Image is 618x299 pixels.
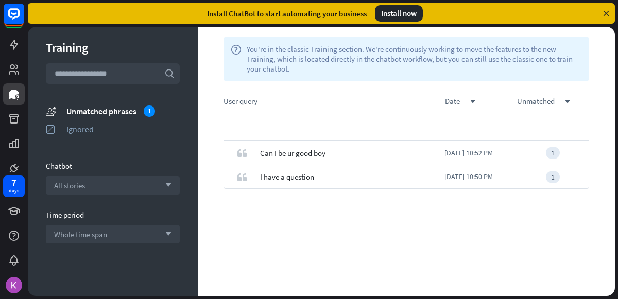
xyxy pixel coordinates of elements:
[54,230,107,239] span: Whole time span
[46,124,56,134] i: ignored
[237,172,247,182] i: quote
[9,187,19,195] div: days
[517,96,589,106] div: unmatched
[375,5,423,22] div: Install now
[546,171,560,183] div: 1
[54,181,85,190] span: All stories
[3,175,25,197] a: 7 days
[160,182,171,188] i: arrow_down
[46,161,180,171] div: Chatbot
[46,105,56,116] i: unmatched_phrases
[66,105,180,117] div: Unmatched phrases
[565,99,570,104] i: down
[546,147,560,159] div: 1
[11,178,16,187] div: 7
[260,141,325,165] span: Can I be ur good boy
[260,165,314,189] span: I have a question
[224,96,445,106] div: User query
[144,105,155,117] div: 1
[445,96,517,106] div: date
[231,44,242,74] i: help
[46,40,180,56] div: Training
[8,4,39,35] button: Open LiveChat chat widget
[164,68,175,79] i: search
[247,44,582,74] span: You're in the classic Training section. We're continuously working to move the features to the ne...
[207,9,367,19] div: Install ChatBot to start automating your business
[46,210,180,220] div: Time period
[444,141,517,165] div: [DATE] 10:52 PM
[444,165,517,189] div: [DATE] 10:50 PM
[160,231,171,237] i: arrow_down
[66,124,180,134] div: Ignored
[470,99,475,104] i: down
[237,148,247,158] i: quote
